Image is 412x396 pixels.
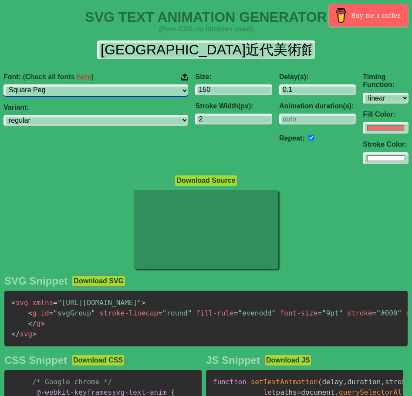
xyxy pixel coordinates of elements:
img: Buy me a coffee [334,8,349,23]
span: , [381,378,385,386]
label: Repeat: [279,134,305,142]
button: Download JS [264,355,311,366]
span: 9pt [317,309,343,317]
span: " [339,309,343,317]
span: > [41,319,45,328]
span: function [213,378,247,386]
label: Timing Function: [363,73,409,89]
input: auto [279,114,356,124]
span: setTextAnimation [251,378,318,386]
label: Fill Color: [363,111,409,118]
span: " [271,309,276,317]
span: g [28,309,37,317]
h2: SVG Snippet [4,275,68,287]
input: Input Text Here [97,40,315,59]
span: = [158,309,162,317]
span: svg [11,330,32,338]
span: " [397,309,402,317]
span: svg [11,299,28,307]
span: id [41,309,49,317]
span: svgGroup [49,309,95,317]
span: </ [11,330,20,338]
h2: CSS Snippet [4,354,67,366]
span: " [162,309,167,317]
span: g [28,319,41,328]
span: " [57,299,62,307]
span: evenodd [234,309,276,317]
button: Download Source [175,175,237,186]
span: = [234,309,238,317]
label: Animation duration(s): [279,102,356,110]
span: stroke [347,309,372,317]
span: round [158,309,192,317]
button: Download SVG [72,275,125,287]
label: Stroke Color: [363,141,409,148]
span: Font: [3,73,94,81]
span: </ [28,319,37,328]
span: " [322,309,326,317]
span: = [49,309,54,317]
span: < [28,309,33,317]
span: = [317,309,322,317]
label: Stroke Width(px): [195,102,272,110]
label: Size: [195,73,272,81]
span: stroke-linecap [99,309,158,317]
span: Buy me a coffee [351,8,401,23]
input: auto [308,135,314,141]
span: , [343,378,348,386]
span: " [53,309,57,317]
span: ( [318,378,322,386]
span: [URL][DOMAIN_NAME] [53,299,141,307]
span: #000 [372,309,402,317]
span: xmlns [32,299,53,307]
span: < [11,299,16,307]
label: Variant: [3,104,188,111]
a: here [77,73,91,81]
span: > [32,330,37,338]
span: " [188,309,192,317]
button: Download CSS [71,355,125,366]
span: (Check all fonts ) [23,73,94,81]
span: font-size [280,309,318,317]
input: 0.1s [279,84,356,95]
label: Delay(s): [279,73,356,81]
span: " [137,299,142,307]
span: > [142,299,146,307]
span: " [91,309,95,317]
h2: JS Snippet [206,354,260,366]
span: = [53,299,57,307]
span: fill-rule [196,309,234,317]
span: " [376,309,381,317]
input: 100 [195,84,272,95]
img: Upload your font [181,73,188,81]
span: = [372,309,377,317]
span: " [238,309,242,317]
input: 2px [195,114,272,124]
a: Buy me a coffee [329,4,408,27]
span: /* Google chrome */ [32,378,112,386]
